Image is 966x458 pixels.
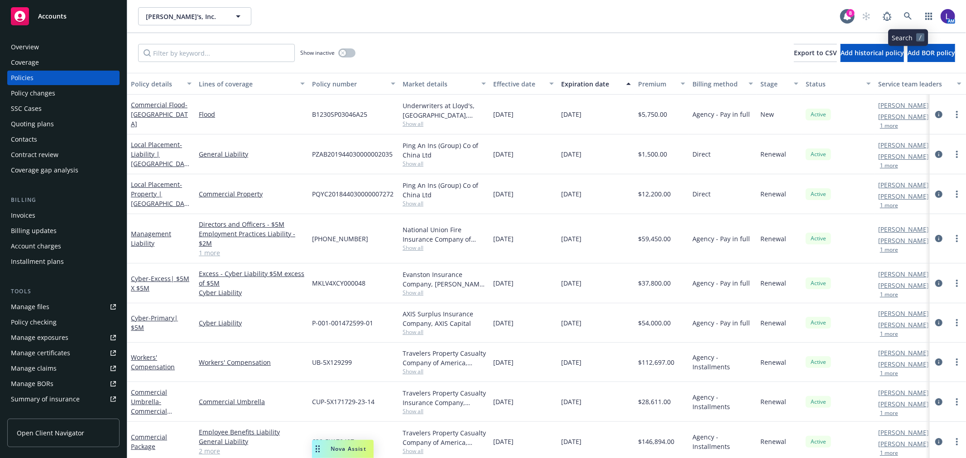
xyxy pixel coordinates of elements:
[692,189,711,199] span: Direct
[878,399,929,409] a: [PERSON_NAME]
[7,315,120,329] a: Policy checking
[312,440,323,458] div: Drag to move
[878,388,929,397] a: [PERSON_NAME]
[7,101,120,116] a: SSC Cases
[312,318,373,328] span: P-001-001472599-01
[7,330,120,345] span: Manage exposures
[841,48,904,57] span: Add historical policy
[331,445,366,453] span: Nova Assist
[638,79,675,89] div: Premium
[7,55,120,70] a: Coverage
[689,73,757,95] button: Billing method
[403,200,486,207] span: Show all
[760,189,786,199] span: Renewal
[952,149,962,160] a: more
[846,9,855,17] div: 8
[878,428,929,437] a: [PERSON_NAME]
[561,79,621,89] div: Expiration date
[199,269,305,288] a: Excess - Cyber Liability $5M excess of $5M
[199,358,305,367] a: Workers' Compensation
[146,12,224,21] span: [PERSON_NAME]'s, Inc.
[692,318,750,328] span: Agency - Pay in full
[952,109,962,120] a: more
[878,309,929,318] a: [PERSON_NAME]
[403,348,486,367] div: Travelers Property Casualty Company of America, Travelers Insurance
[561,278,582,288] span: [DATE]
[941,9,955,24] img: photo
[7,254,120,269] a: Installment plans
[638,318,671,328] span: $54,000.00
[403,328,486,336] span: Show all
[878,140,929,150] a: [PERSON_NAME]
[38,13,67,20] span: Accounts
[11,55,39,70] div: Coverage
[794,44,837,62] button: Export to CSV
[131,229,171,248] a: Management Liability
[880,123,898,129] button: 1 more
[403,388,486,407] div: Travelers Property Casualty Insurance Company, Travelers Insurance
[399,73,490,95] button: Market details
[878,224,929,234] a: [PERSON_NAME]
[7,71,120,85] a: Policies
[809,358,827,366] span: Active
[880,410,898,416] button: 1 more
[878,439,929,448] a: [PERSON_NAME]
[561,149,582,159] span: [DATE]
[199,219,305,229] a: Directors and Officers - $5M
[638,149,667,159] span: $1,500.00
[493,234,514,243] span: [DATE]
[131,388,167,425] a: Commercial Umbrella
[757,73,802,95] button: Stage
[760,437,786,446] span: Renewal
[11,86,55,100] div: Policy changes
[899,7,917,25] a: Search
[7,346,120,360] a: Manage certificates
[11,71,34,85] div: Policies
[199,427,305,437] a: Employee Benefits Liability
[312,440,374,458] button: Nova Assist
[11,163,78,177] div: Coverage gap analysis
[7,117,120,131] a: Quoting plans
[131,314,178,332] span: - Primary| $5M
[199,437,305,446] a: General Liability
[7,300,120,314] a: Manage files
[878,320,929,329] a: [PERSON_NAME]
[11,40,39,54] div: Overview
[11,330,68,345] div: Manage exposures
[809,438,827,446] span: Active
[809,398,827,406] span: Active
[11,224,57,238] div: Billing updates
[638,437,674,446] span: $146,894.00
[933,233,944,244] a: circleInformation
[857,7,875,25] a: Start snowing
[760,149,786,159] span: Renewal
[11,117,54,131] div: Quoting plans
[199,288,305,297] a: Cyber Liability
[7,163,120,177] a: Coverage gap analysis
[880,450,898,456] button: 1 more
[493,110,514,119] span: [DATE]
[878,152,929,161] a: [PERSON_NAME]
[131,397,172,425] span: - Commercial Umbrella
[131,100,188,128] span: - [GEOGRAPHIC_DATA]
[809,110,827,119] span: Active
[312,189,394,199] span: PQYC201844030000007272
[878,112,929,121] a: [PERSON_NAME]
[561,437,582,446] span: [DATE]
[809,319,827,327] span: Active
[11,315,57,329] div: Policy checking
[199,397,305,406] a: Commercial Umbrella
[7,208,120,223] a: Invoices
[692,278,750,288] span: Agency - Pay in full
[794,48,837,57] span: Export to CSV
[692,234,750,243] span: Agency - Pay in full
[638,397,671,406] span: $28,611.00
[638,110,667,119] span: $5,750.00
[493,278,514,288] span: [DATE]
[561,110,582,119] span: [DATE]
[878,7,896,25] a: Report a Bug
[195,73,308,95] button: Lines of coverage
[11,148,58,162] div: Contract review
[809,279,827,287] span: Active
[638,358,674,367] span: $112,697.00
